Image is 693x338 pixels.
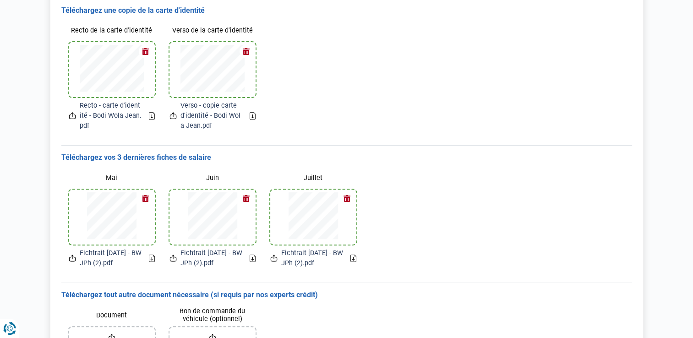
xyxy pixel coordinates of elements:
a: Download [250,255,256,262]
span: Fichtrait [DATE] - BWJPh (2).pdf [80,248,142,268]
label: Verso de la carte d'identité [169,22,256,38]
a: Download [149,112,155,120]
h3: Téléchargez vos 3 dernières fiches de salaire [61,153,632,163]
h3: Téléchargez une copie de la carte d'identité [61,6,632,16]
a: Download [149,255,155,262]
span: Fichtrait [DATE] - BWJPh (2).pdf [281,248,343,268]
label: Document [69,307,155,323]
span: Verso - copie carte d'identité - Bodi Wola Jean.pdf [180,101,242,131]
span: Recto - carte d'identité - Bodi Wola Jean.pdf [80,101,142,131]
label: Bon de commande du véhicule (optionnel) [169,307,256,323]
label: Mai [69,170,155,186]
span: Fichtrait [DATE] - BWJPh (2).pdf [180,248,242,268]
a: Download [250,112,256,120]
a: Download [350,255,356,262]
label: Juillet [270,170,356,186]
label: Juin [169,170,256,186]
h3: Téléchargez tout autre document nécessaire (si requis par nos experts crédit) [61,290,632,300]
label: Recto de la carte d'identité [69,22,155,38]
